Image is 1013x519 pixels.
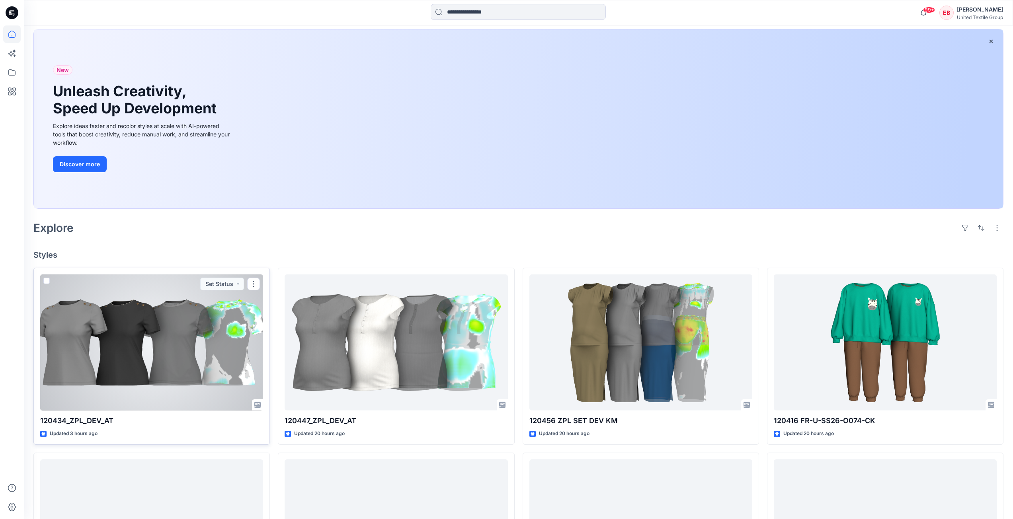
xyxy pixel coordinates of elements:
[957,14,1003,20] div: United Textile Group
[957,5,1003,14] div: [PERSON_NAME]
[539,430,589,438] p: Updated 20 hours ago
[33,222,74,234] h2: Explore
[53,156,107,172] button: Discover more
[923,7,935,13] span: 99+
[40,274,263,411] a: 120434_ZPL_DEV_AT
[783,430,834,438] p: Updated 20 hours ago
[285,415,507,426] p: 120447_ZPL_DEV_AT
[294,430,345,438] p: Updated 20 hours ago
[529,415,752,426] p: 120456 ZPL SET DEV KM
[939,6,954,20] div: EB
[57,65,69,75] span: New
[285,274,507,411] a: 120447_ZPL_DEV_AT
[40,415,263,426] p: 120434_ZPL_DEV_AT
[53,83,220,117] h1: Unleash Creativity, Speed Up Development
[529,274,752,411] a: 120456 ZPL SET DEV KM
[53,122,232,147] div: Explore ideas faster and recolor styles at scale with AI-powered tools that boost creativity, red...
[53,156,232,172] a: Discover more
[774,415,997,426] p: 120416 FR-U-SS26-O074-CK
[50,430,98,438] p: Updated 3 hours ago
[33,250,1003,260] h4: Styles
[774,274,997,411] a: 120416 FR-U-SS26-O074-CK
